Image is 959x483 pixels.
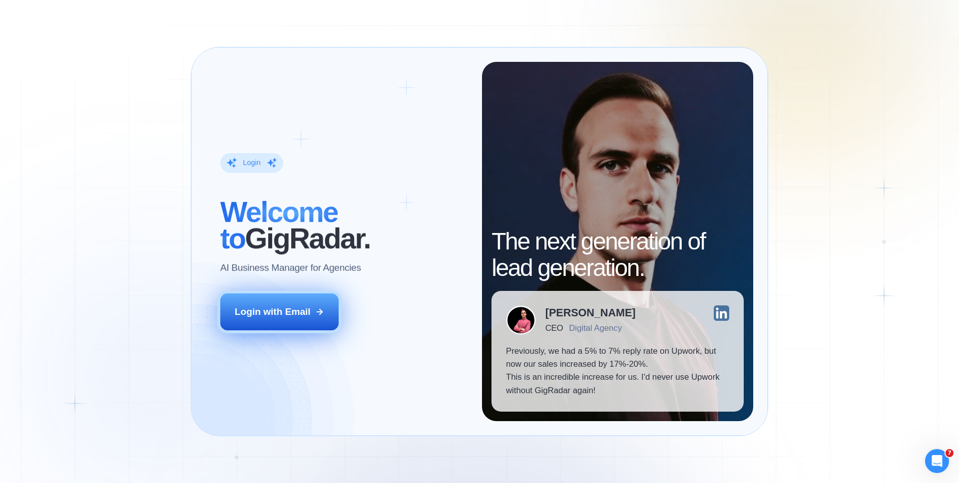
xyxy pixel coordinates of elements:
[220,261,361,274] p: AI Business Manager for Agencies
[220,199,468,252] h2: ‍ GigRadar.
[220,196,338,254] span: Welcome to
[925,449,949,473] iframe: Intercom live chat
[545,323,563,333] div: CEO
[235,305,311,318] div: Login with Email
[491,229,744,281] h2: The next generation of lead generation.
[220,293,339,330] button: Login with Email
[506,345,729,398] p: Previously, we had a 5% to 7% reply rate on Upwork, but now our sales increased by 17%-20%. This ...
[946,449,954,457] span: 7
[569,323,622,333] div: Digital Agency
[243,158,260,168] div: Login
[545,307,636,318] div: [PERSON_NAME]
